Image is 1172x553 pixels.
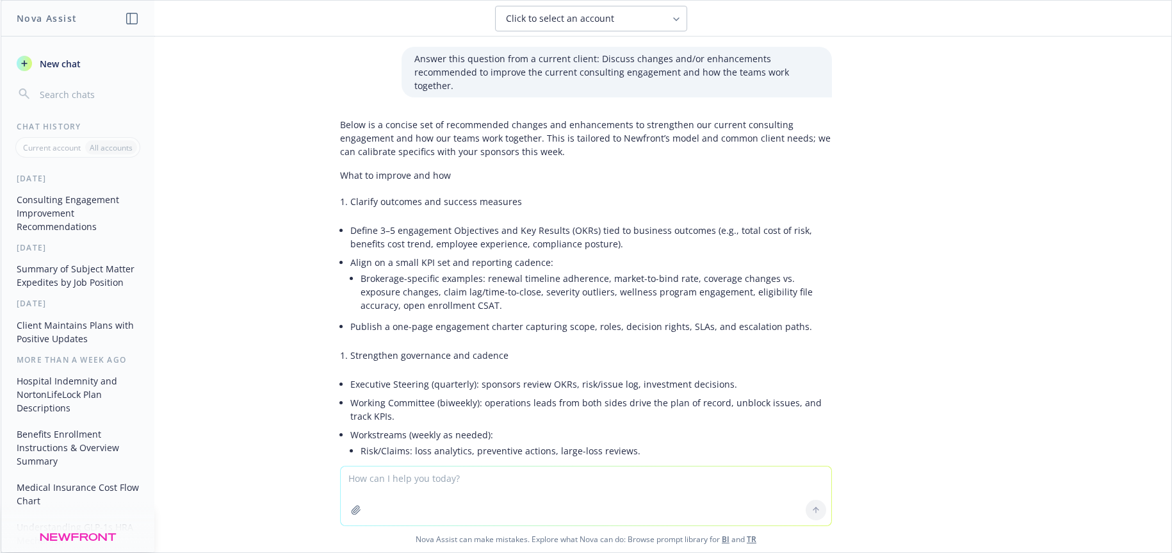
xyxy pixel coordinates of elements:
[722,534,729,545] a: BI
[361,269,832,315] li: Brokerage-specific examples: renewal timeline adherence, market-to-bind rate, coverage changes vs...
[350,192,832,211] li: Clarify outcomes and success measures
[1,173,154,184] div: [DATE]
[340,169,832,182] p: What to improve and how
[17,12,77,25] h1: Nova Assist
[37,85,139,103] input: Search chats
[12,424,144,472] button: Benefits Enrollment Instructions & Overview Summary
[12,52,144,75] button: New chat
[1,354,154,365] div: More than a week ago
[6,526,1166,552] span: Nova Assist can make mistakes. Explore what Nova can do: Browse prompt library for and
[495,6,687,31] button: Click to select an account
[37,57,81,70] span: New chat
[1,298,154,309] div: [DATE]
[90,142,133,153] p: All accounts
[414,52,819,92] p: Answer this question from a current client: Discuss changes and/or enhancements recommended to im...
[12,370,144,418] button: Hospital Indemnity and NortonLifeLock Plan Descriptions
[506,12,614,25] span: Click to select an account
[12,258,144,293] button: Summary of Subject Matter Expedites by Job Position
[350,346,832,365] li: Strengthen governance and cadence
[350,375,832,393] li: Executive Steering (quarterly): sponsors review OKRs, risk/issue log, investment decisions.
[12,189,144,237] button: Consulting Engagement Improvement Recommendations
[12,477,144,511] button: Medical Insurance Cost Flow Chart
[747,534,756,545] a: TR
[350,425,832,518] li: Workstreams (weekly as needed):
[340,118,832,158] p: Below is a concise set of recommended changes and enhancements to strengthen our current consulti...
[350,221,832,253] li: Define 3–5 engagement Objectives and Key Results (OKRs) tied to business outcomes (e.g., total co...
[1,121,154,132] div: Chat History
[12,516,144,551] button: Understanding GLP-1s HRA Mechanism
[361,442,832,460] li: Risk/Claims: loss analytics, preventive actions, large-loss reviews.
[1,242,154,253] div: [DATE]
[361,460,832,479] li: Marketing/Renewal: market strategy, coverage benchmarking, timeline checkpoints.
[350,317,832,336] li: Publish a one-page engagement charter capturing scope, roles, decision rights, SLAs, and escalati...
[350,253,832,317] li: Align on a small KPI set and reporting cadence:
[23,142,81,153] p: Current account
[12,315,144,349] button: Client Maintains Plans with Positive Updates
[350,393,832,425] li: Working Committee (biweekly): operations leads from both sides drive the plan of record, unblock ...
